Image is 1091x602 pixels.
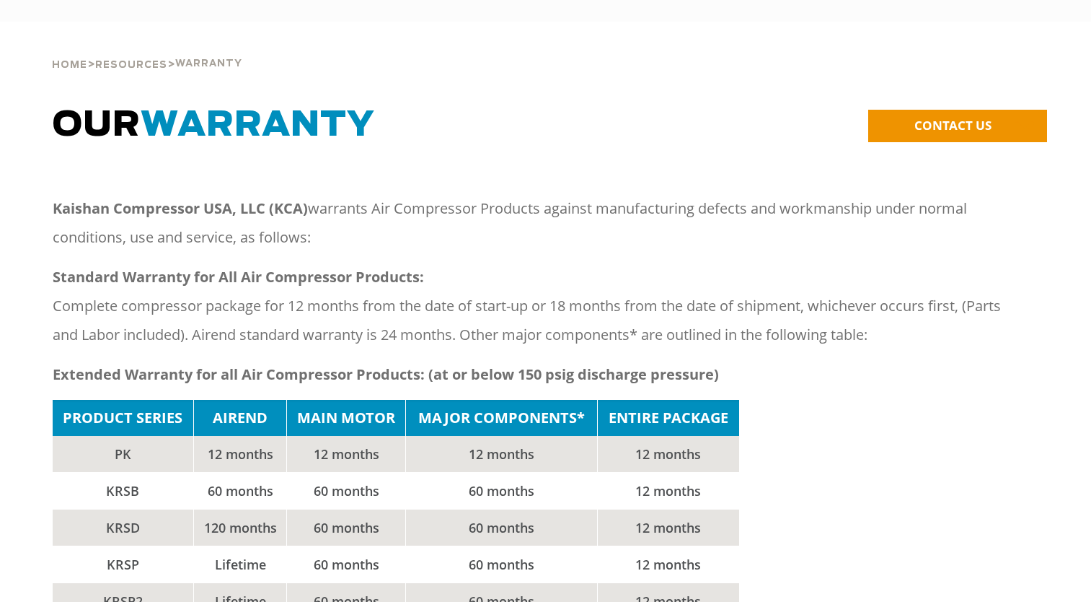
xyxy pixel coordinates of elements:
[406,400,597,436] td: MAJOR COMPONENTS*
[406,473,597,510] td: 60 months
[194,510,286,546] td: 120 months
[53,263,1013,349] p: Complete compressor package for 12 months from the date of start-up or 18 months from the date of...
[53,267,424,287] strong: Standard Warranty for All Air Compressor Products:
[53,400,194,436] td: PRODUCT SERIES
[175,59,242,69] span: Warranty
[194,473,286,510] td: 60 months
[597,510,738,546] td: 12 months
[194,436,286,473] td: 12 months
[406,546,597,583] td: 60 months
[914,117,991,134] span: CONTACT US
[52,58,87,71] a: Home
[286,510,405,546] td: 60 months
[95,61,167,70] span: Resources
[194,546,286,583] td: Lifetime
[95,58,167,71] a: Resources
[141,108,375,143] span: WARRANTY
[52,22,242,77] div: > >
[406,436,597,473] td: 12 months
[53,510,194,546] td: KRSD
[406,510,597,546] td: 60 months
[53,546,194,583] td: KRSP
[868,110,1047,142] a: CONTACT US
[53,199,308,218] strong: Kaishan Compressor USA, LLC (KCA)
[53,365,719,384] strong: Extended Warranty for all Air Compressor Products: (at or below 150 psig discharge pressure)
[53,108,375,143] span: OUR
[53,473,194,510] td: KRSB
[53,194,1013,252] p: warrants Air Compressor Products against manufacturing defects and workmanship under normal condi...
[597,400,738,436] td: ENTIRE PACKAGE
[286,400,405,436] td: MAIN MOTOR
[597,473,738,510] td: 12 months
[597,436,738,473] td: 12 months
[194,400,286,436] td: AIREND
[286,436,405,473] td: 12 months
[597,546,738,583] td: 12 months
[53,436,194,473] td: PK
[286,546,405,583] td: 60 months
[52,61,87,70] span: Home
[286,473,405,510] td: 60 months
